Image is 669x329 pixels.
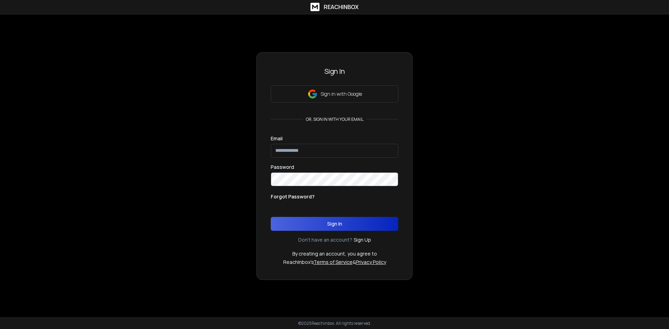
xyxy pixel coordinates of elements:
[298,236,352,243] p: Don't have an account?
[271,193,315,200] p: Forgot Password?
[356,259,386,265] a: Privacy Policy
[354,236,371,243] a: Sign Up
[271,165,294,170] label: Password
[324,3,359,11] h1: ReachInbox
[271,66,398,76] h3: Sign In
[292,250,377,257] p: By creating an account, you agree to
[271,85,398,103] button: Sign in with Google
[271,136,283,141] label: Email
[303,117,366,122] p: or, sign in with your email
[283,259,386,266] p: ReachInbox's &
[298,321,371,326] p: © 2025 Reachinbox. All rights reserved.
[310,3,359,11] a: ReachInbox
[321,91,362,97] p: Sign in with Google
[271,217,398,231] button: Sign In
[314,259,353,265] a: Terms of Service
